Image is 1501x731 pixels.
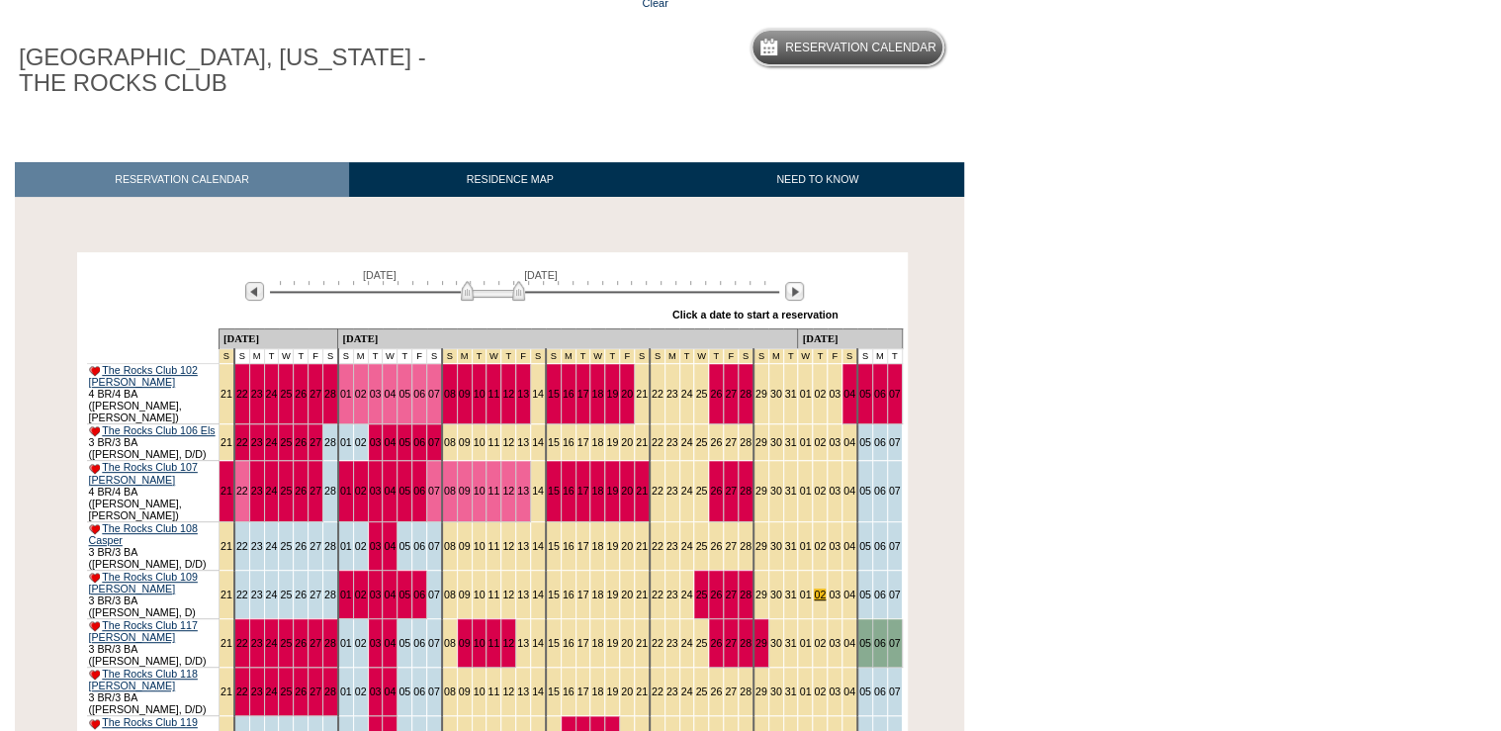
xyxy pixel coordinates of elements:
[548,388,560,400] a: 15
[89,364,198,388] a: The Rocks Club 102 [PERSON_NAME]
[740,540,751,552] a: 28
[770,388,782,400] a: 30
[384,485,396,497] a: 04
[799,540,811,552] a: 01
[236,685,248,697] a: 22
[340,388,352,400] a: 01
[770,637,782,649] a: 30
[517,589,529,600] a: 13
[859,589,871,600] a: 05
[652,637,663,649] a: 22
[681,388,693,400] a: 24
[785,485,797,497] a: 31
[349,162,671,197] a: RESIDENCE MAP
[413,388,425,400] a: 06
[843,436,855,448] a: 04
[221,589,232,600] a: 21
[681,589,693,600] a: 24
[829,436,840,448] a: 03
[398,589,410,600] a: 05
[859,540,871,552] a: 05
[874,436,886,448] a: 06
[266,388,278,400] a: 24
[621,485,633,497] a: 20
[636,388,648,400] a: 21
[398,637,410,649] a: 05
[384,388,396,400] a: 04
[814,388,826,400] a: 02
[889,637,901,649] a: 07
[577,436,589,448] a: 17
[89,621,100,631] img: favorite
[487,485,499,497] a: 11
[755,436,767,448] a: 29
[266,485,278,497] a: 24
[591,485,603,497] a: 18
[340,637,352,649] a: 01
[770,540,782,552] a: 30
[15,162,349,197] a: RESERVATION CALENDAR
[814,485,826,497] a: 02
[370,388,382,400] a: 03
[309,388,321,400] a: 27
[355,436,367,448] a: 02
[695,388,707,400] a: 25
[695,637,707,649] a: 25
[474,436,486,448] a: 10
[251,388,263,400] a: 23
[755,589,767,600] a: 29
[413,540,425,552] a: 06
[280,436,292,448] a: 25
[340,436,352,448] a: 01
[532,436,544,448] a: 14
[606,540,618,552] a: 19
[355,485,367,497] a: 02
[636,589,648,600] a: 21
[517,436,529,448] a: 13
[770,589,782,600] a: 30
[487,388,499,400] a: 11
[532,485,544,497] a: 14
[324,540,336,552] a: 28
[236,388,248,400] a: 22
[370,540,382,552] a: 03
[725,637,737,649] a: 27
[502,388,514,400] a: 12
[670,162,964,197] a: NEED TO KNOW
[548,540,560,552] a: 15
[487,540,499,552] a: 11
[889,436,901,448] a: 07
[695,589,707,600] a: 25
[740,637,751,649] a: 28
[266,637,278,649] a: 24
[280,637,292,649] a: 25
[636,540,648,552] a: 21
[770,485,782,497] a: 30
[459,589,471,600] a: 09
[548,637,560,649] a: 15
[459,540,471,552] a: 09
[621,436,633,448] a: 20
[474,637,486,649] a: 10
[474,589,486,600] a: 10
[428,388,440,400] a: 07
[355,637,367,649] a: 02
[755,540,767,552] a: 29
[785,637,797,649] a: 31
[725,540,737,552] a: 27
[370,436,382,448] a: 03
[251,589,263,600] a: 23
[340,485,352,497] a: 01
[843,540,855,552] a: 04
[621,637,633,649] a: 20
[221,540,232,552] a: 21
[384,436,396,448] a: 04
[548,589,560,600] a: 15
[459,485,471,497] a: 09
[740,388,751,400] a: 28
[666,436,678,448] a: 23
[532,388,544,400] a: 14
[681,485,693,497] a: 24
[606,485,618,497] a: 19
[799,485,811,497] a: 01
